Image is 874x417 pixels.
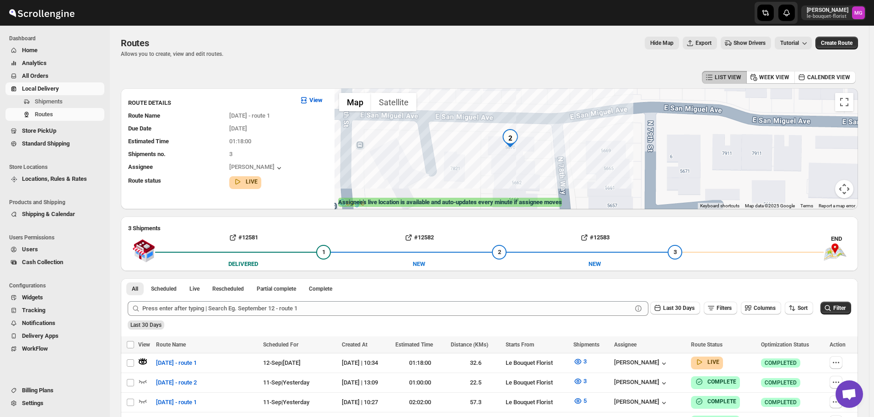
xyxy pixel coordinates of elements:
[683,37,717,49] button: Export
[121,38,149,49] span: Routes
[663,305,695,311] span: Last 30 Days
[5,44,104,57] button: Home
[128,138,169,145] span: Estimated Time
[9,35,105,42] span: Dashboard
[7,1,76,24] img: ScrollEngine
[614,341,637,348] span: Assignee
[128,163,153,170] span: Assignee
[614,398,669,407] div: [PERSON_NAME]
[342,398,390,407] div: [DATE] | 10:27
[588,260,601,269] div: NEW
[126,282,144,295] button: All routes
[263,379,309,386] span: 11-Sep | Yesterday
[395,358,445,368] div: 01:18:00
[746,71,795,84] button: WEEK VIEW
[451,398,501,407] div: 57.3
[5,173,104,185] button: Locations, Rules & Rates
[696,39,712,47] span: Export
[22,259,63,265] span: Cash Collection
[331,230,507,245] button: #12582
[309,97,323,103] b: View
[835,93,853,111] button: Toggle fullscreen view
[22,60,47,66] span: Analytics
[831,234,858,244] div: END
[506,398,568,407] div: Le Bouquet Florist
[835,180,853,198] button: Map camera controls
[229,125,247,132] span: [DATE]
[506,378,568,387] div: Le Bouquet Florist
[819,203,855,208] a: Report a map error
[568,394,592,408] button: 5
[35,98,63,105] span: Shipments
[309,285,332,292] span: Complete
[22,320,55,326] span: Notifications
[824,244,847,261] img: trip_end.png
[9,282,105,289] span: Configurations
[674,249,677,255] span: 3
[775,37,812,49] button: Tutorial
[257,285,296,292] span: Partial complete
[128,112,160,119] span: Route Name
[741,302,781,314] button: Columns
[151,375,202,390] button: [DATE] - route 2
[836,380,863,408] div: Open chat
[852,6,865,19] span: Melody Gluth
[395,378,445,387] div: 01:00:00
[128,151,166,157] span: Shipments no.
[761,341,809,348] span: Optimization Status
[707,398,736,405] b: COMPLETE
[151,285,177,292] span: Scheduled
[212,285,244,292] span: Rescheduled
[807,14,848,19] p: le-bouquet-florist
[583,397,587,404] span: 5
[5,397,104,410] button: Settings
[614,359,669,368] div: [PERSON_NAME]
[35,111,53,118] span: Routes
[22,72,49,79] span: All Orders
[22,47,38,54] span: Home
[22,85,59,92] span: Local Delivery
[5,304,104,317] button: Tracking
[451,341,488,348] span: Distance (KMs)
[794,71,856,84] button: CALENDER VIEW
[246,179,258,185] b: LIVE
[451,378,501,387] div: 22.5
[815,37,858,49] button: Create Route
[800,203,813,208] a: Terms (opens in new tab)
[590,234,610,241] b: #12583
[691,341,723,348] span: Route Status
[294,93,328,108] button: View
[22,140,70,147] span: Standard Shipping
[854,10,863,16] text: MG
[765,379,797,386] span: COMPLETED
[339,93,371,111] button: Show street map
[155,230,331,245] button: #12581
[228,260,258,269] div: DELIVERED
[583,358,587,365] span: 3
[128,98,292,108] h3: ROUTE DETAILS
[721,37,771,49] button: Show Drivers
[614,379,669,388] button: [PERSON_NAME]
[780,40,799,46] span: Tutorial
[830,341,846,348] span: Action
[22,332,59,339] span: Delivery Apps
[715,74,741,81] span: LIST VIEW
[22,294,43,301] span: Widgets
[5,95,104,108] button: Shipments
[807,6,848,14] p: [PERSON_NAME]
[9,234,105,241] span: Users Permissions
[568,354,592,369] button: 3
[132,285,138,292] span: All
[707,359,719,365] b: LIVE
[5,342,104,355] button: WorkFlow
[130,322,162,328] span: Last 30 Days
[156,341,186,348] span: Route Name
[238,234,258,241] b: #12581
[745,203,795,208] span: Map data ©2025 Google
[650,39,674,47] span: Hide Map
[5,317,104,330] button: Notifications
[700,203,739,209] button: Keyboard shortcuts
[229,151,232,157] span: 3
[5,384,104,397] button: Billing Plans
